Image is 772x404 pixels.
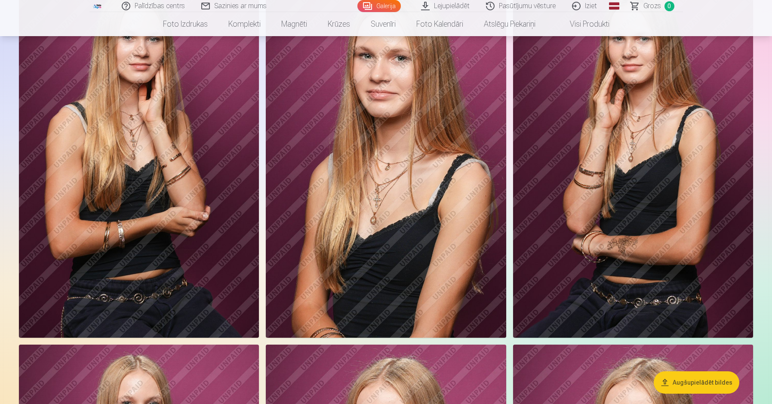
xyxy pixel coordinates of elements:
[643,1,661,11] span: Grozs
[654,371,739,394] button: Augšupielādēt bildes
[317,12,360,36] a: Krūzes
[271,12,317,36] a: Magnēti
[406,12,474,36] a: Foto kalendāri
[218,12,271,36] a: Komplekti
[93,3,102,9] img: /fa1
[360,12,406,36] a: Suvenīri
[474,12,546,36] a: Atslēgu piekariņi
[153,12,218,36] a: Foto izdrukas
[664,1,674,11] span: 0
[546,12,620,36] a: Visi produkti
